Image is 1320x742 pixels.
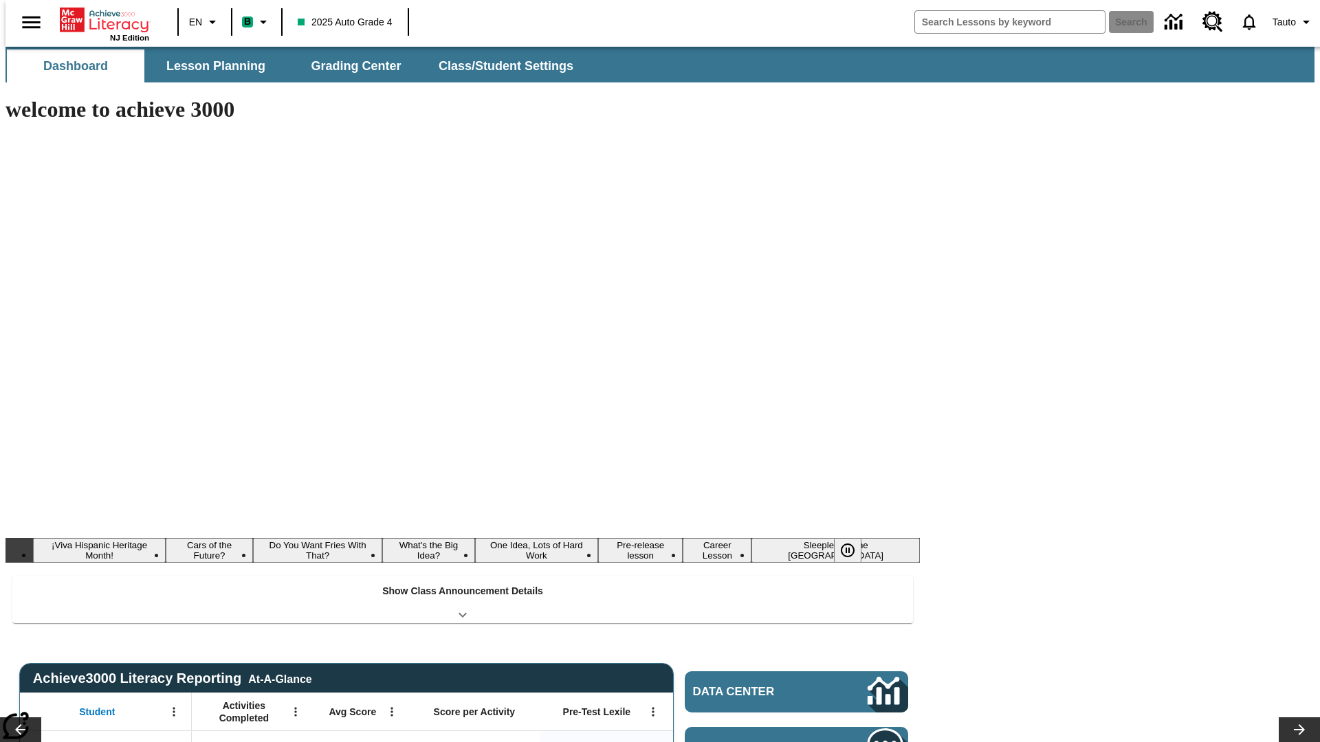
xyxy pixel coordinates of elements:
button: Pause [834,538,861,563]
button: Open Menu [643,701,663,722]
button: Slide 3 Do You Want Fries With That? [253,538,382,563]
a: Resource Center, Will open in new tab [1194,3,1231,41]
span: Data Center [693,685,822,699]
button: Open side menu [11,2,52,43]
button: Slide 7 Career Lesson [683,538,751,563]
button: Slide 8 Sleepless in the Animal Kingdom [751,538,920,563]
div: At-A-Glance [248,671,311,686]
button: Slide 4 What's the Big Idea? [382,538,474,563]
span: 2025 Auto Grade 4 [298,15,393,30]
span: Activities Completed [199,699,289,724]
span: Dashboard [43,58,108,74]
button: Boost Class color is mint green. Change class color [236,10,277,34]
button: Class/Student Settings [428,49,584,82]
div: Pause [834,538,875,563]
button: Grading Center [287,49,425,82]
button: Slide 6 Pre-release lesson [598,538,683,563]
a: Data Center [1156,3,1194,41]
span: Score per Activity [434,706,516,718]
span: EN [189,15,202,30]
span: Class/Student Settings [439,58,573,74]
button: Lesson carousel, Next [1279,717,1320,742]
input: search field [915,11,1105,33]
a: Home [60,6,149,34]
div: Show Class Announcement Details [12,576,913,623]
a: Data Center [685,671,908,712]
div: SubNavbar [5,47,1314,82]
div: Home [60,5,149,42]
button: Dashboard [7,49,144,82]
button: Slide 5 One Idea, Lots of Hard Work [475,538,599,563]
button: Lesson Planning [147,49,285,82]
button: Open Menu [382,701,402,722]
span: Tauto [1273,15,1296,30]
span: NJ Edition [110,34,149,42]
button: Open Menu [164,701,184,722]
p: Show Class Announcement Details [382,584,543,598]
span: B [244,13,251,30]
span: Achieve3000 Literacy Reporting [33,671,312,686]
button: Slide 1 ¡Viva Hispanic Heritage Month! [33,538,166,563]
a: Notifications [1231,4,1267,40]
span: Pre-Test Lexile [563,706,631,718]
span: Lesson Planning [166,58,265,74]
span: Avg Score [329,706,376,718]
button: Open Menu [285,701,306,722]
span: Student [79,706,115,718]
h1: welcome to achieve 3000 [5,97,920,122]
span: Grading Center [311,58,401,74]
button: Profile/Settings [1267,10,1320,34]
button: Slide 2 Cars of the Future? [166,538,253,563]
div: SubNavbar [5,49,586,82]
button: Language: EN, Select a language [183,10,227,34]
